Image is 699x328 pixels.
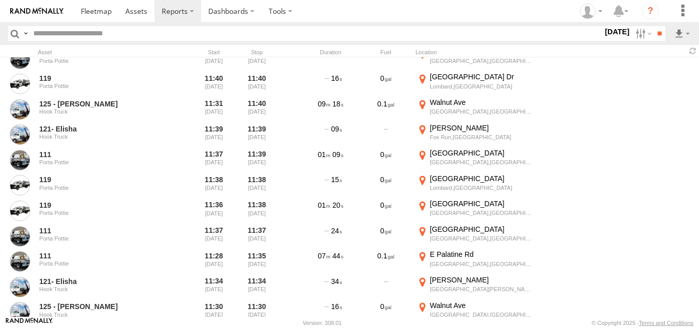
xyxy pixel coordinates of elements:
span: 09 [318,100,331,108]
div: Entered prior to selected date range [194,174,233,198]
div: Entered prior to selected date range [194,199,233,223]
i: ? [642,3,659,19]
span: 07 [318,252,331,260]
div: 0 [360,148,411,172]
div: Walnut Ave [430,98,532,107]
div: [GEOGRAPHIC_DATA],[GEOGRAPHIC_DATA] [430,311,532,318]
div: [GEOGRAPHIC_DATA][PERSON_NAME],[GEOGRAPHIC_DATA] [430,286,532,293]
div: 11:39 [DATE] [237,148,276,172]
div: 11:34 [DATE] [237,275,276,299]
div: [PERSON_NAME] [430,275,532,285]
div: E Palatine Rd [430,250,532,259]
label: [DATE] [603,26,631,37]
div: 11:35 [DATE] [237,250,276,273]
div: Porta Pottie [39,159,164,165]
div: Version: 308.01 [303,320,342,326]
a: 119 [39,175,164,184]
div: Fox Run,[GEOGRAPHIC_DATA] [430,134,532,141]
div: Porta Pottie [39,235,164,242]
div: [GEOGRAPHIC_DATA],[GEOGRAPHIC_DATA] [430,209,532,216]
div: [GEOGRAPHIC_DATA],[GEOGRAPHIC_DATA] [430,108,532,115]
div: Porta Pottie [39,83,164,89]
div: Entered prior to selected date range [194,72,233,96]
label: Click to View Event Location [416,174,533,198]
a: 121- Elisha [39,124,164,134]
div: [GEOGRAPHIC_DATA],[GEOGRAPHIC_DATA] [430,159,532,166]
div: Porta Pottie [39,185,164,191]
div: 11:38 [DATE] [237,174,276,198]
label: Click to View Event Location [416,47,533,71]
div: 0.1 [360,98,411,121]
div: 11:40 [DATE] [237,98,276,121]
span: 15 [331,176,342,184]
div: Walnut Ave [430,301,532,310]
div: [GEOGRAPHIC_DATA] Dr [430,72,532,81]
div: Entered prior to selected date range [194,250,233,273]
div: Entered prior to selected date range [194,123,233,147]
div: Porta Pottie [39,58,164,64]
label: Click to View Event Location [416,123,533,147]
span: 44 [333,252,343,260]
a: 125 - [PERSON_NAME] [39,99,164,108]
div: 0 [360,174,411,198]
label: Click to View Event Location [416,72,533,96]
div: 11:41 [DATE] [237,47,276,71]
a: 111 [39,251,164,260]
label: Export results as... [673,26,691,41]
span: 16 [331,74,342,82]
div: Entered prior to selected date range [194,98,233,121]
label: Click to View Event Location [416,225,533,248]
div: Porta Pottie [39,210,164,216]
a: Visit our Website [6,318,53,328]
div: 0 [360,301,411,324]
div: [GEOGRAPHIC_DATA],[GEOGRAPHIC_DATA] [430,260,532,268]
div: Entered prior to selected date range [194,301,233,324]
a: 119 [39,201,164,210]
a: 125 - [PERSON_NAME] [39,302,164,311]
div: [GEOGRAPHIC_DATA] [430,174,532,183]
div: [GEOGRAPHIC_DATA],[GEOGRAPHIC_DATA] [430,235,532,242]
div: Entered prior to selected date range [194,275,233,299]
span: 09 [331,125,342,133]
div: 11:30 [DATE] [237,301,276,324]
a: 111 [39,226,164,235]
div: © Copyright 2025 - [592,320,693,326]
span: 16 [331,302,342,311]
label: Click to View Event Location [416,250,533,273]
span: 01 [318,201,331,209]
div: [PERSON_NAME] [430,123,532,133]
div: Hook Truck [39,134,164,140]
div: 11:40 [DATE] [237,72,276,96]
label: Search Filter Options [631,26,653,41]
label: Click to View Event Location [416,275,533,299]
div: 0.1 [360,250,411,273]
a: 111 [39,150,164,159]
img: rand-logo.svg [10,8,63,15]
div: 11:38 [DATE] [237,199,276,223]
span: 24 [331,227,342,235]
div: [GEOGRAPHIC_DATA] [430,199,532,208]
div: 0 [360,225,411,248]
label: Click to View Event Location [416,301,533,324]
div: [GEOGRAPHIC_DATA] [430,148,532,158]
div: Porta Pottie [39,260,164,267]
a: 119 [39,74,164,83]
span: 20 [333,201,343,209]
label: Search Query [21,26,30,41]
div: 11:39 [DATE] [237,123,276,147]
span: 18 [333,100,343,108]
div: 0 [360,199,411,223]
div: Entered prior to selected date range [194,225,233,248]
label: Click to View Event Location [416,98,533,121]
div: [GEOGRAPHIC_DATA] [430,225,532,234]
div: Hook Truck [39,286,164,292]
div: Ed Pruneda [576,4,606,19]
a: Terms and Conditions [639,320,693,326]
div: Entered prior to selected date range [194,47,233,71]
span: 01 [318,150,331,159]
a: 121- Elisha [39,277,164,286]
label: Click to View Event Location [416,199,533,223]
label: Click to View Event Location [416,148,533,172]
span: 34 [331,277,342,286]
div: Hook Truck [39,108,164,115]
